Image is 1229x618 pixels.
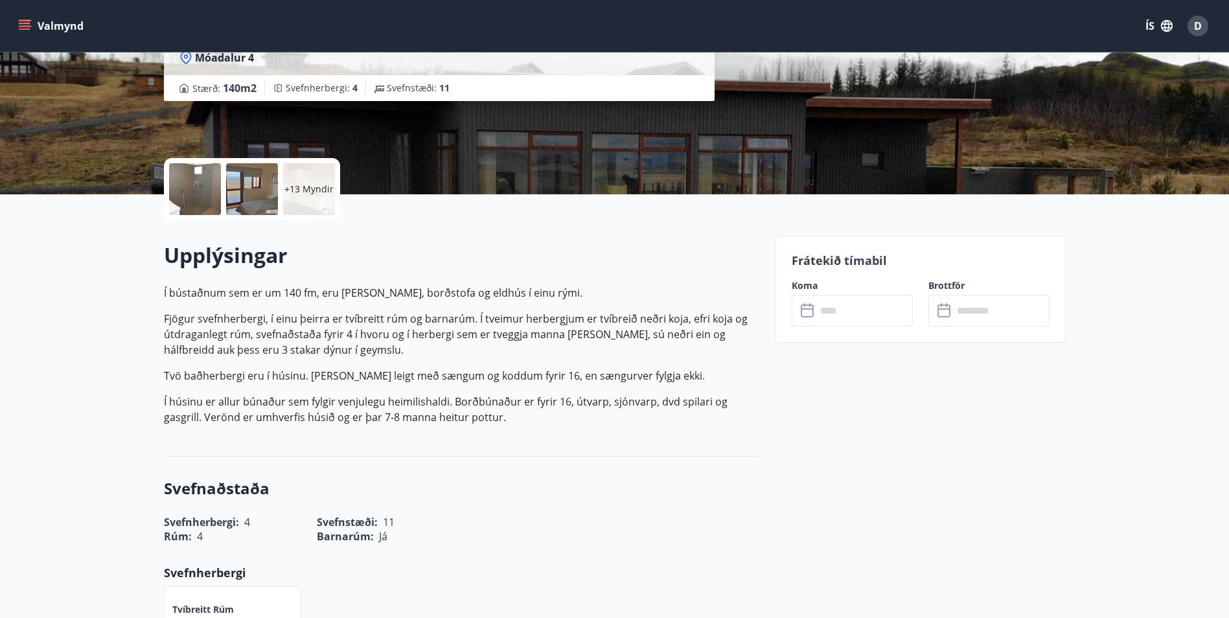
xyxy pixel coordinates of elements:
span: Barnarúm : [317,529,374,544]
span: 4 [197,529,203,544]
span: Svefnherbergi : [286,82,358,95]
p: Í bústaðnum sem er um 140 fm, eru [PERSON_NAME], borðstofa og eldhús í einu rými. [164,285,760,301]
h3: Svefnaðstaða [164,477,760,499]
span: Móadalur 4 [195,51,254,65]
p: +13 Myndir [284,183,334,196]
button: menu [16,14,89,38]
p: Svefnherbergi [164,564,760,581]
p: Tvíbreitt rúm [172,603,234,616]
span: Svefnstæði : [387,82,450,95]
button: D [1182,10,1213,41]
span: 140 m2 [223,81,257,95]
span: 11 [439,82,450,94]
p: Tvö baðherbergi eru í húsinu. [PERSON_NAME] leigt með sængum og koddum fyrir 16, en sængurver fyl... [164,368,760,383]
h2: Upplýsingar [164,241,760,269]
span: 4 [352,82,358,94]
span: D [1194,19,1202,33]
label: Koma [792,279,913,292]
span: Rúm : [164,529,192,544]
button: ÍS [1138,14,1180,38]
span: Stærð : [192,80,257,96]
label: Brottför [928,279,1050,292]
p: Í húsinu er allur búnaður sem fylgir venjulegu heimilishaldi. Borðbúnaður er fyrir 16, útvarp, sj... [164,394,760,425]
span: Já [379,529,387,544]
p: Frátekið tímabil [792,252,1050,269]
p: Fjögur svefnherbergi, í einu þeirra er tvíbreitt rúm og barnarúm. Í tveimur herbergjum er tvíbrei... [164,311,760,358]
